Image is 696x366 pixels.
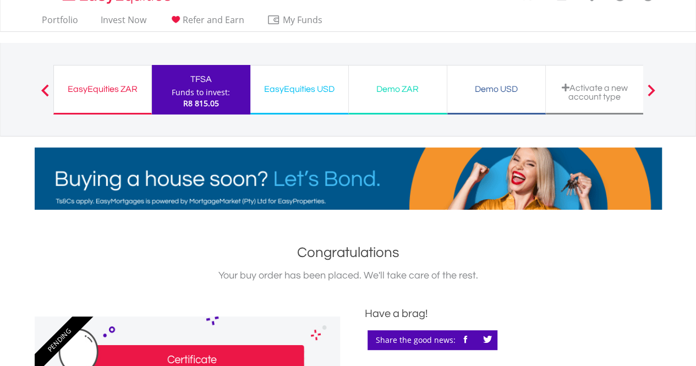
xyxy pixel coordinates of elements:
[368,330,497,350] div: Share the good news:
[365,305,662,322] div: Have a brag!
[355,81,440,97] div: Demo ZAR
[35,243,662,263] h1: Congratulations
[183,98,219,108] span: R8 815.05
[454,81,539,97] div: Demo USD
[96,14,151,31] a: Invest Now
[165,14,249,31] a: Refer and Earn
[552,83,637,101] div: Activate a new account type
[37,14,83,31] a: Portfolio
[172,87,230,98] div: Funds to invest:
[257,81,342,97] div: EasyEquities USD
[267,13,339,27] span: My Funds
[35,268,662,283] div: Your buy order has been placed. We'll take care of the rest.
[158,72,244,87] div: TFSA
[183,14,244,26] span: Refer and Earn
[61,81,145,97] div: EasyEquities ZAR
[35,148,662,210] img: EasyMortage Promotion Banner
